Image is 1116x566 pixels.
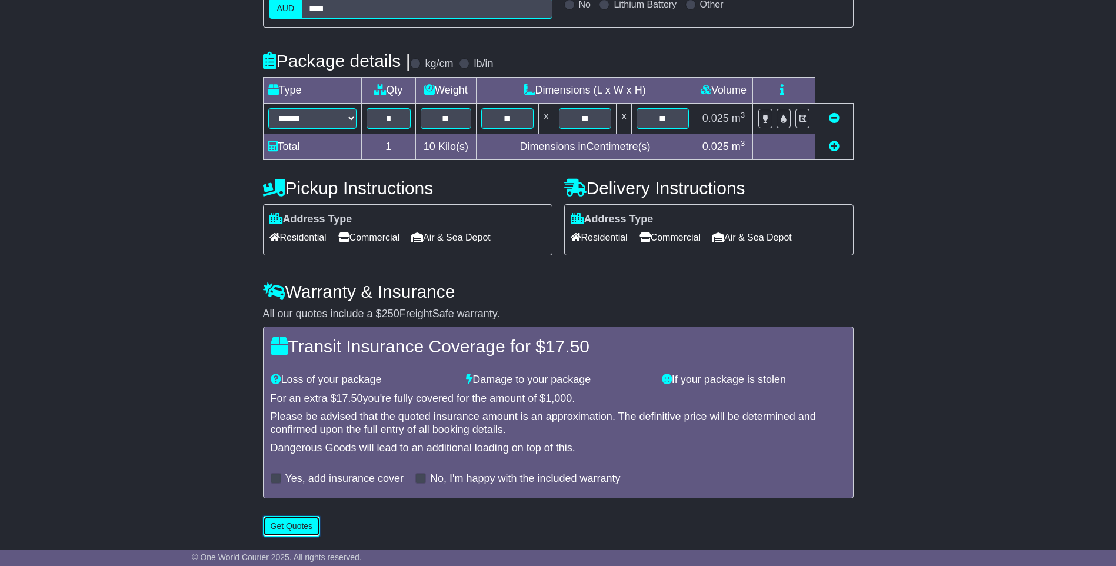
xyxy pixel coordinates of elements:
[285,472,404,485] label: Yes, add insurance cover
[476,134,694,159] td: Dimensions in Centimetre(s)
[564,178,854,198] h4: Delivery Instructions
[338,228,399,247] span: Commercial
[460,374,656,387] div: Damage to your package
[732,112,745,124] span: m
[545,337,589,356] span: 17.50
[271,337,846,356] h4: Transit Insurance Coverage for $
[361,134,416,159] td: 1
[263,516,321,537] button: Get Quotes
[269,228,327,247] span: Residential
[829,141,840,152] a: Add new item
[263,178,552,198] h4: Pickup Instructions
[263,134,361,159] td: Total
[741,139,745,148] sup: 3
[263,77,361,103] td: Type
[702,141,729,152] span: 0.025
[712,228,792,247] span: Air & Sea Depot
[269,213,352,226] label: Address Type
[416,134,477,159] td: Kilo(s)
[263,282,854,301] h4: Warranty & Insurance
[337,392,363,404] span: 17.50
[263,308,854,321] div: All our quotes include a $ FreightSafe warranty.
[425,58,453,71] label: kg/cm
[702,112,729,124] span: 0.025
[732,141,745,152] span: m
[571,228,628,247] span: Residential
[538,103,554,134] td: x
[694,77,753,103] td: Volume
[361,77,416,103] td: Qty
[476,77,694,103] td: Dimensions (L x W x H)
[265,374,461,387] div: Loss of your package
[263,51,411,71] h4: Package details |
[430,472,621,485] label: No, I'm happy with the included warranty
[617,103,632,134] td: x
[424,141,435,152] span: 10
[271,442,846,455] div: Dangerous Goods will lead to an additional loading on top of this.
[271,411,846,436] div: Please be advised that the quoted insurance amount is an approximation. The definitive price will...
[416,77,477,103] td: Weight
[411,228,491,247] span: Air & Sea Depot
[382,308,399,319] span: 250
[545,392,572,404] span: 1,000
[474,58,493,71] label: lb/in
[271,392,846,405] div: For an extra $ you're fully covered for the amount of $ .
[639,228,701,247] span: Commercial
[829,112,840,124] a: Remove this item
[571,213,654,226] label: Address Type
[192,552,362,562] span: © One World Courier 2025. All rights reserved.
[656,374,852,387] div: If your package is stolen
[741,111,745,119] sup: 3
